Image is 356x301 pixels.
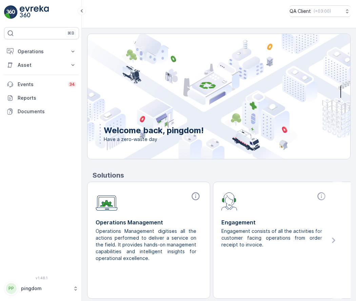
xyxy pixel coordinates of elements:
a: Documents [4,105,79,118]
img: logo_light-DOdMpM7g.png [20,5,49,19]
p: Operations [18,48,65,55]
p: Operations Management [96,218,202,226]
button: QA Client(+03:00) [290,5,351,17]
p: pingdom [21,285,70,292]
p: 34 [69,82,75,87]
img: module-icon [221,192,237,210]
button: Operations [4,45,79,58]
p: ⌘B [67,31,74,36]
div: PP [6,283,17,294]
a: Reports [4,91,79,105]
p: Documents [18,108,76,115]
p: Welcome back, pingdom! [104,125,204,136]
p: Asset [18,62,65,68]
img: logo [4,5,18,19]
img: city illustration [57,34,350,159]
span: v 1.48.1 [4,276,79,280]
p: Operations Management digitises all the actions performed to deliver a service on the field. It p... [96,228,196,262]
button: PPpingdom [4,281,79,296]
p: Engagement consists of all the activities for customer facing operations from order receipt to in... [221,228,322,248]
p: Solutions [93,170,351,180]
p: Reports [18,95,76,101]
span: Have a zero-waste day [104,136,204,143]
p: ( +03:00 ) [314,8,331,14]
img: module-icon [96,192,118,211]
button: Asset [4,58,79,72]
p: Events [18,81,64,88]
p: QA Client [290,8,311,15]
a: Events34 [4,78,79,91]
p: Engagement [221,218,328,226]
